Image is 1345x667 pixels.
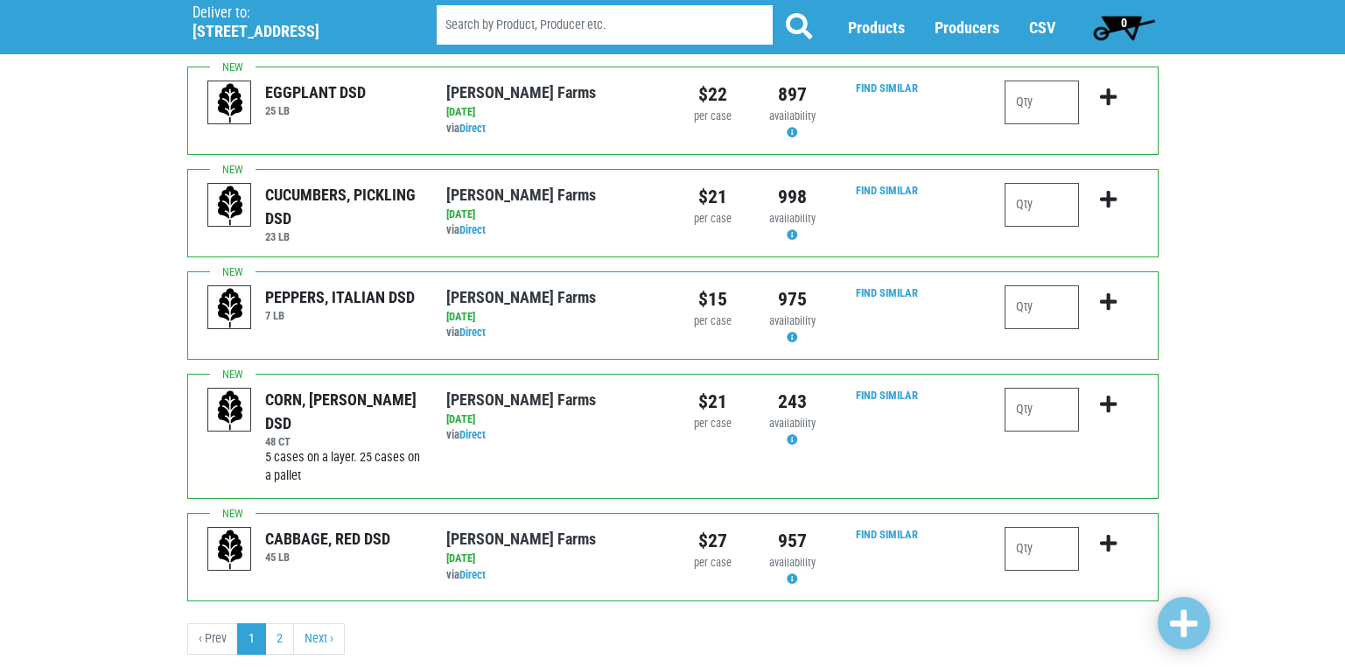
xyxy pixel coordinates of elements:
span: availability [769,212,816,225]
img: placeholder-variety-43d6402dacf2d531de610a020419775a.svg [208,81,252,125]
span: availability [769,556,816,569]
input: Search by Product, Producer etc. [437,5,773,45]
input: Qty [1005,183,1079,227]
input: Qty [1005,285,1079,329]
a: 1 [237,623,266,655]
a: Find Similar [856,528,918,541]
a: Direct [459,428,486,441]
a: 0 [1085,10,1163,45]
div: $21 [686,183,739,211]
h5: [STREET_ADDRESS] [193,22,392,41]
span: availability [769,109,816,123]
div: [DATE] [446,207,659,223]
div: CUCUMBERS, PICKLING DSD [265,183,420,230]
a: next [293,623,345,655]
div: $21 [686,388,739,416]
p: Deliver to: [193,4,392,22]
a: Producers [935,18,999,37]
input: Qty [1005,81,1079,124]
div: $15 [686,285,739,313]
span: 0 [1121,16,1127,30]
div: per case [686,313,739,330]
div: CABBAGE, RED DSD [265,527,390,551]
div: [DATE] [446,411,659,428]
h6: 23 LB [265,230,420,243]
a: [PERSON_NAME] Farms [446,288,596,306]
div: 975 [766,285,819,313]
h6: 48 CT [265,435,420,448]
div: via [446,427,659,444]
a: Find Similar [856,389,918,402]
div: per case [686,555,739,572]
a: [PERSON_NAME] Farms [446,530,596,548]
div: 957 [766,527,819,555]
h6: 45 LB [265,551,390,564]
div: $22 [686,81,739,109]
nav: pager [187,623,1159,655]
div: per case [686,211,739,228]
div: 243 [766,388,819,416]
span: availability [769,314,816,327]
a: Direct [459,568,486,581]
a: Products [848,18,905,37]
img: placeholder-variety-43d6402dacf2d531de610a020419775a.svg [208,528,252,572]
div: $27 [686,527,739,555]
a: Find Similar [856,286,918,299]
div: PEPPERS, ITALIAN DSD [265,285,415,309]
a: [PERSON_NAME] Farms [446,186,596,204]
div: via [446,325,659,341]
span: availability [769,417,816,430]
a: [PERSON_NAME] Farms [446,83,596,102]
h6: 7 LB [265,309,415,322]
a: Find Similar [856,81,918,95]
a: 2 [265,623,294,655]
div: per case [686,416,739,432]
a: Direct [459,223,486,236]
a: Direct [459,326,486,339]
div: via [446,121,659,137]
h6: 25 LB [265,104,366,117]
div: 897 [766,81,819,109]
div: CORN, [PERSON_NAME] DSD [265,388,420,435]
div: [DATE] [446,551,659,567]
div: [DATE] [446,309,659,326]
input: Qty [1005,388,1079,432]
a: [PERSON_NAME] Farms [446,390,596,409]
img: placeholder-variety-43d6402dacf2d531de610a020419775a.svg [208,389,252,432]
img: placeholder-variety-43d6402dacf2d531de610a020419775a.svg [208,286,252,330]
div: EGGPLANT DSD [265,81,366,104]
div: 998 [766,183,819,211]
div: via [446,567,659,584]
div: [DATE] [446,104,659,121]
a: Direct [459,122,486,135]
a: CSV [1029,18,1055,37]
div: via [446,222,659,239]
span: 5 cases on a layer. 25 cases on a pallet [265,450,420,484]
div: per case [686,109,739,125]
a: Find Similar [856,184,918,197]
img: placeholder-variety-43d6402dacf2d531de610a020419775a.svg [208,184,252,228]
input: Qty [1005,527,1079,571]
